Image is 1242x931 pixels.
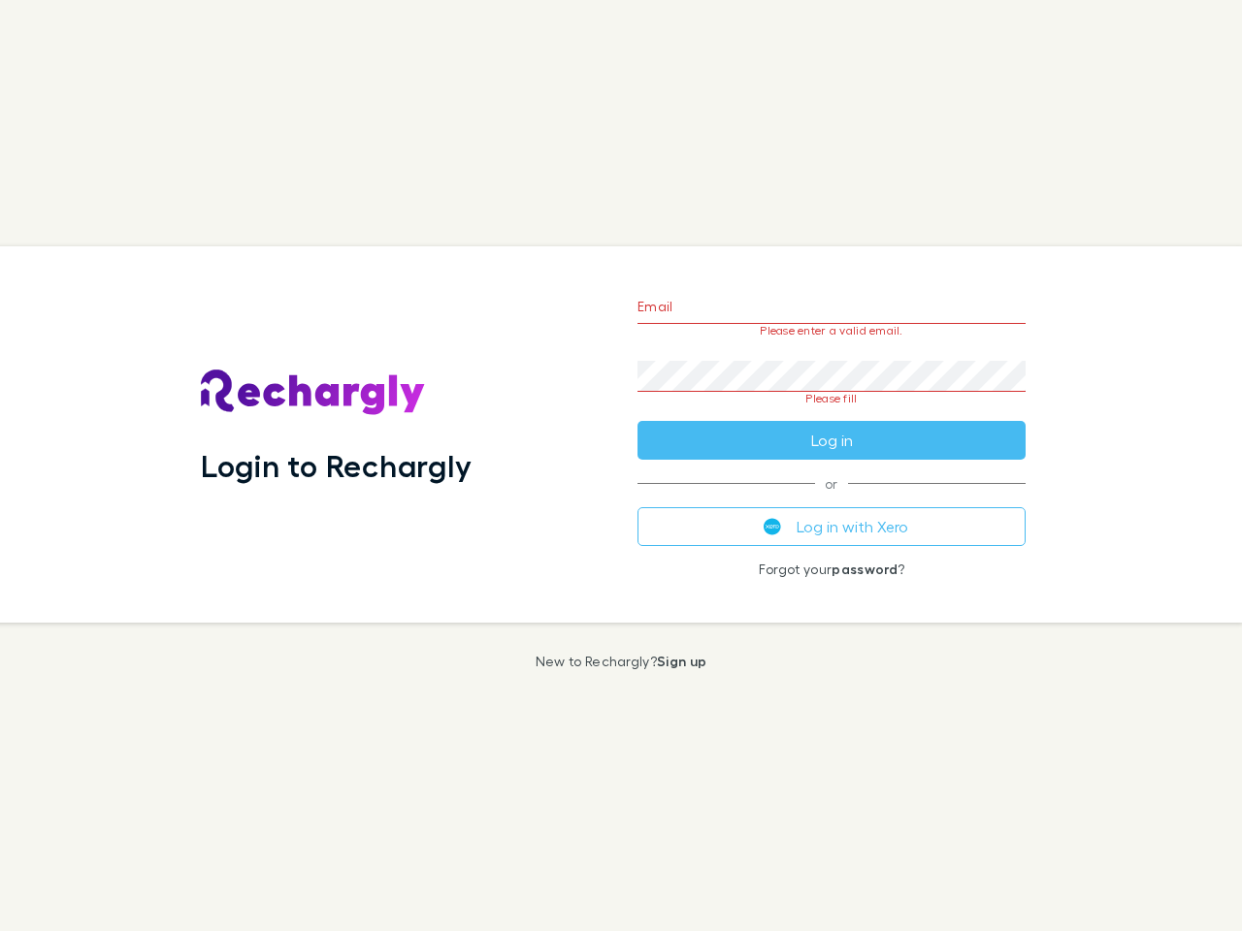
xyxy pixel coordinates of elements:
[657,653,706,669] a: Sign up
[637,507,1026,546] button: Log in with Xero
[637,421,1026,460] button: Log in
[832,561,898,577] a: password
[637,392,1026,405] p: Please fill
[637,562,1026,577] p: Forgot your ?
[201,447,472,484] h1: Login to Rechargly
[637,324,1026,337] p: Please enter a valid email.
[764,518,781,535] img: Xero's logo
[201,369,426,416] img: Rechargly's Logo
[637,483,1026,484] span: or
[536,654,707,669] p: New to Rechargly?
